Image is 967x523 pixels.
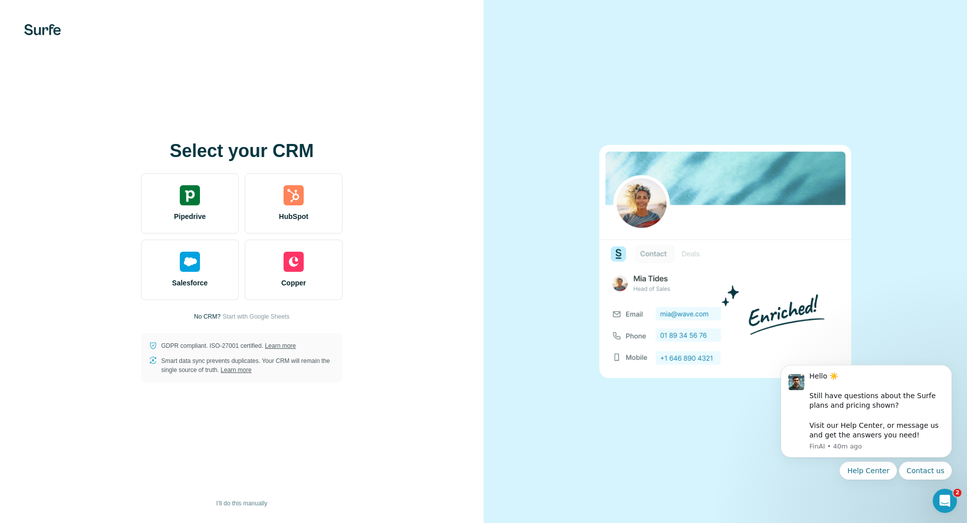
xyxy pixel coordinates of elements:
p: No CRM? [194,312,221,321]
iframe: Intercom notifications message [766,352,967,518]
h1: Select your CRM [141,141,342,161]
button: I’ll do this manually [209,496,274,511]
span: 2 [953,489,961,497]
a: Learn more [221,366,251,373]
span: I’ll do this manually [216,499,267,508]
a: Learn more [265,342,296,349]
img: pipedrive's logo [180,185,200,205]
img: salesforce's logo [180,252,200,272]
button: Start with Google Sheets [223,312,290,321]
img: Surfe's logo [24,24,61,35]
img: copper's logo [284,252,304,272]
img: hubspot's logo [284,185,304,205]
iframe: Intercom live chat [933,489,957,513]
p: GDPR compliant. ISO-27001 certified. [161,341,296,350]
span: HubSpot [279,211,308,221]
span: Pipedrive [174,211,205,221]
span: Copper [282,278,306,288]
span: Salesforce [172,278,208,288]
img: none image [599,145,851,378]
p: Smart data sync prevents duplicates. Your CRM will remain the single source of truth. [161,356,334,375]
